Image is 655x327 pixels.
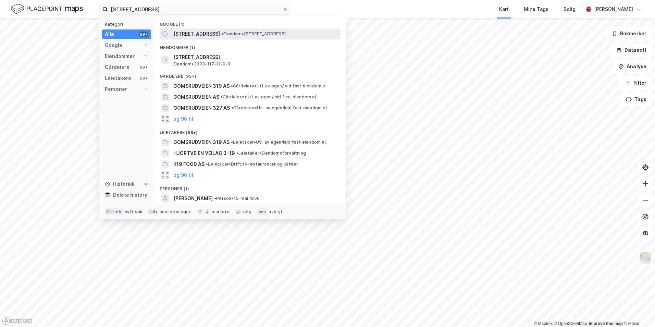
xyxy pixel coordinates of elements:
[214,196,216,201] span: •
[221,31,286,37] span: Eiendom • [STREET_ADDRESS]
[173,160,205,168] span: K19 FOOD AS
[231,140,233,145] span: •
[148,208,158,215] div: tab
[173,138,230,146] span: GOMSRUDVEIEN 319 AS
[206,161,298,167] span: Leietaker • Drift av restauranter og kafeer
[173,93,219,101] span: GOMSRUDVEIEN AS
[105,30,114,38] div: Alle
[231,140,327,145] span: Leietaker • Utl. av egen/leid fast eiendom el.
[154,181,346,193] div: Personer (1)
[125,209,143,215] div: nytt søk
[139,64,148,70] div: 99+
[257,208,268,215] div: esc
[594,5,633,13] div: [PERSON_NAME]
[620,93,652,106] button: Tags
[621,294,655,327] div: Kontrollprogram for chat
[589,321,623,326] a: Improve this map
[173,61,231,67] span: Eiendom • 3303-117-11-0-0
[143,43,148,48] div: 1
[113,191,147,199] div: Delete history
[242,209,251,215] div: velg
[143,53,148,59] div: 1
[105,180,135,188] div: Historikk
[613,60,652,73] button: Analyse
[173,82,230,90] span: GOMSRUDVEIEN 319 AS
[105,208,123,215] div: Ctrl + k
[11,3,83,15] img: logo.f888ab2527a4732fd821a326f86c7f29.svg
[554,321,587,326] a: OpenStreetMap
[221,31,223,36] span: •
[139,32,148,37] div: 99+
[236,150,238,156] span: •
[2,317,32,325] a: Mapbox homepage
[173,171,193,179] button: og 96 til
[108,4,283,14] input: Søk på adresse, matrikkel, gårdeiere, leietakere eller personer
[619,76,652,90] button: Filter
[154,39,346,52] div: Eiendommer (1)
[499,5,509,13] div: Kart
[173,115,193,123] button: og 96 til
[139,75,148,81] div: 99+
[105,74,131,82] div: Leietakere
[231,105,233,110] span: •
[154,16,346,28] div: Google (1)
[105,22,151,27] div: Kategori
[154,68,346,81] div: Gårdeiere (99+)
[236,150,306,156] span: Leietaker • Eiendomsforvaltning
[639,251,652,264] img: Z
[143,86,148,92] div: 1
[206,161,208,167] span: •
[212,209,230,215] div: markere
[610,43,652,57] button: Datasett
[231,83,233,88] span: •
[214,196,260,201] span: Person • 15. mai 1956
[154,124,346,137] div: Leietakere (99+)
[534,321,553,326] a: Mapbox
[564,5,576,13] div: Bolig
[231,83,327,89] span: Gårdeiere • Utl. av egen/leid fast eiendom el.
[231,105,328,111] span: Gårdeiere • Utl. av egen/leid fast eiendom el.
[221,94,223,99] span: •
[105,85,127,93] div: Personer
[173,149,235,157] span: HJORTVEIEN VEILAG 3-19
[173,104,230,112] span: GOMSRUDVEIEN 327 AS
[173,30,220,38] span: [STREET_ADDRESS]
[173,53,338,61] span: [STREET_ADDRESS]
[105,63,129,71] div: Gårdeiere
[160,209,192,215] div: neste kategori
[105,41,122,49] div: Google
[621,294,655,327] iframe: Chat Widget
[269,209,283,215] div: avbryt
[173,194,213,203] span: [PERSON_NAME]
[221,94,317,100] span: Gårdeiere • Utl. av egen/leid fast eiendom el.
[105,52,135,60] div: Eiendommer
[524,5,548,13] div: Mine Tags
[606,27,652,40] button: Bokmerker
[143,181,148,187] div: 0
